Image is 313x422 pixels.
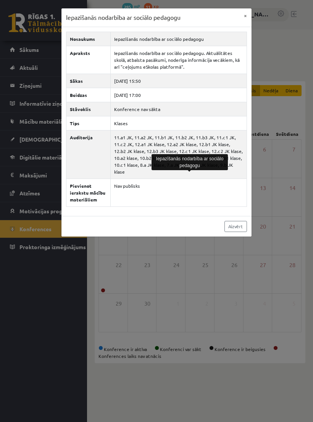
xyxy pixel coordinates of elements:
th: Tips [66,116,111,130]
h3: Iepazīšanās nodarbība ar sociālo pedagogu [66,13,181,22]
td: Klases [111,116,247,130]
td: Iepazīšanās nodarbība ar sociālo pedagogu [111,32,247,46]
td: Konference nav sākta [111,102,247,116]
td: 11.a1 JK, 11.a2 JK, 11.b1 JK, 11.b2 JK, 11.b3 JK, 11.c1 JK, 11.c2 JK, 12.a1 JK klase, 12.a2 JK kl... [111,130,247,179]
td: Nav publisks [111,179,247,206]
th: Beidzas [66,88,111,102]
td: [DATE] 15:50 [111,74,247,88]
td: [DATE] 17:00 [111,88,247,102]
div: Iepazīšanās nodarbība ar sociālo pedagogu [152,154,228,170]
td: Iepazīšanās nodarbība ar sociālo pedagogu. Aktuālitātes skolā, atbalsta pasākumi, noderīga inform... [111,46,247,74]
th: Stāvoklis [66,102,111,116]
button: × [239,8,252,23]
th: Apraksts [66,46,111,74]
a: Aizvērt [224,221,247,232]
th: Pievienot ierakstu mācību materiāliem [66,179,111,206]
th: Auditorija [66,130,111,179]
th: Sākas [66,74,111,88]
th: Nosaukums [66,32,111,46]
